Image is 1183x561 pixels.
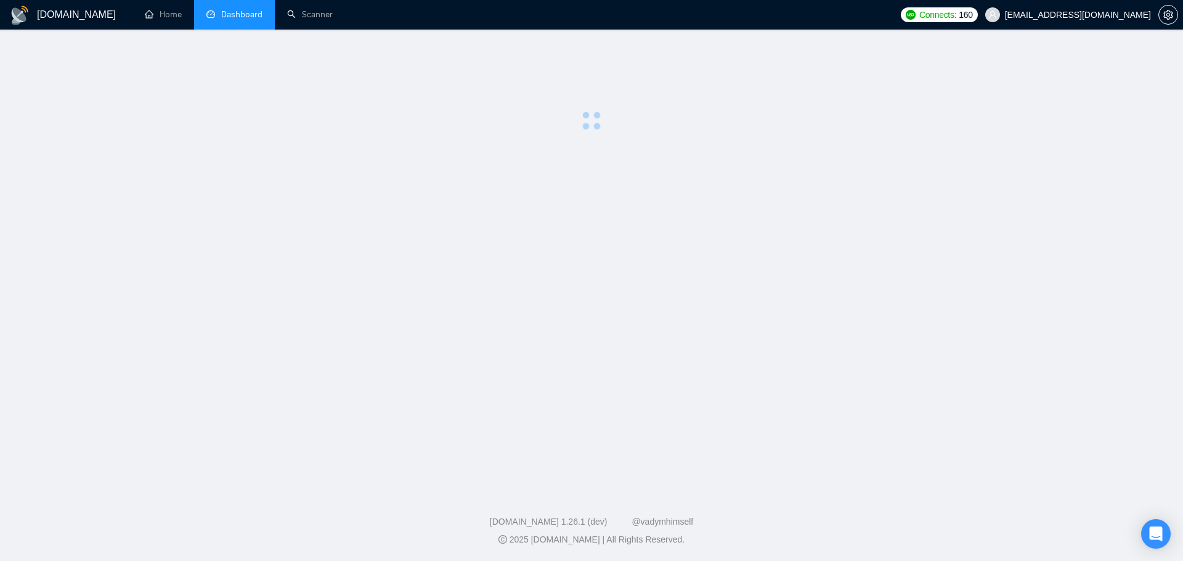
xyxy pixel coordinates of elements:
[1158,5,1178,25] button: setting
[10,533,1173,546] div: 2025 [DOMAIN_NAME] | All Rights Reserved.
[1159,10,1177,20] span: setting
[287,9,333,20] a: searchScanner
[632,517,693,527] a: @vadymhimself
[498,535,507,544] span: copyright
[145,9,182,20] a: homeHome
[10,6,30,25] img: logo
[919,8,956,22] span: Connects:
[906,10,916,20] img: upwork-logo.png
[206,10,215,18] span: dashboard
[490,517,608,527] a: [DOMAIN_NAME] 1.26.1 (dev)
[1141,519,1171,549] div: Open Intercom Messenger
[988,10,997,19] span: user
[1158,10,1178,20] a: setting
[959,8,972,22] span: 160
[221,9,262,20] span: Dashboard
